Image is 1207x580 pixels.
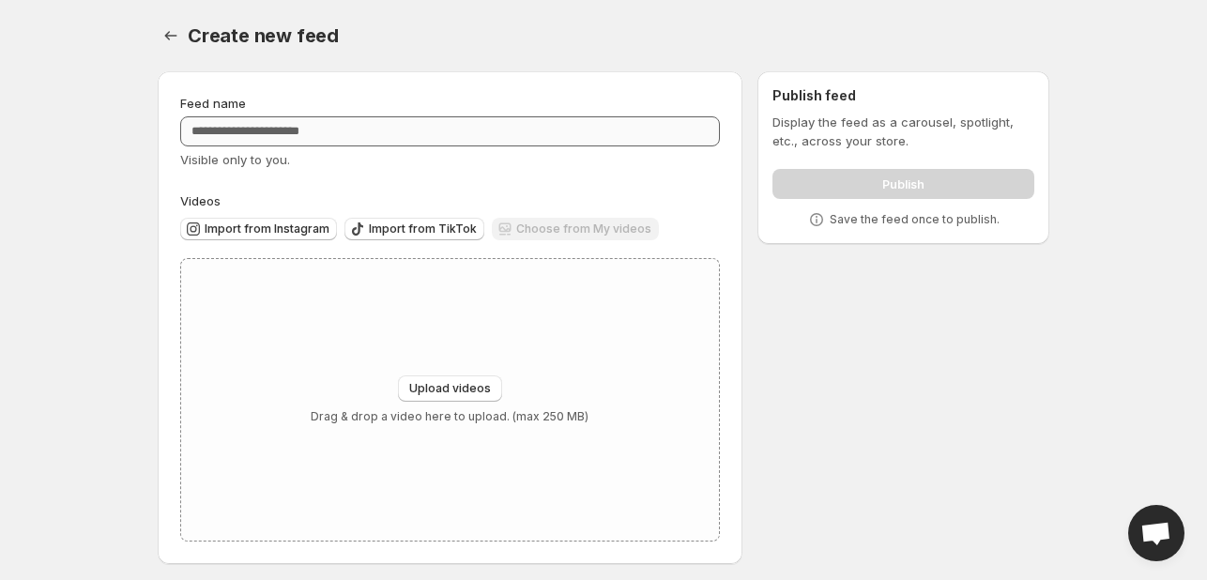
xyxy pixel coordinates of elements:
button: Upload videos [398,375,502,402]
span: Visible only to you. [180,152,290,167]
span: Videos [180,193,221,208]
p: Display the feed as a carousel, spotlight, etc., across your store. [772,113,1034,150]
button: Import from TikTok [344,218,484,240]
p: Save the feed once to publish. [830,212,1000,227]
button: Import from Instagram [180,218,337,240]
span: Import from TikTok [369,221,477,237]
div: Open chat [1128,505,1184,561]
button: Settings [158,23,184,49]
p: Drag & drop a video here to upload. (max 250 MB) [311,409,588,424]
span: Upload videos [409,381,491,396]
h2: Publish feed [772,86,1034,105]
span: Import from Instagram [205,221,329,237]
span: Feed name [180,96,246,111]
span: Create new feed [188,24,339,47]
